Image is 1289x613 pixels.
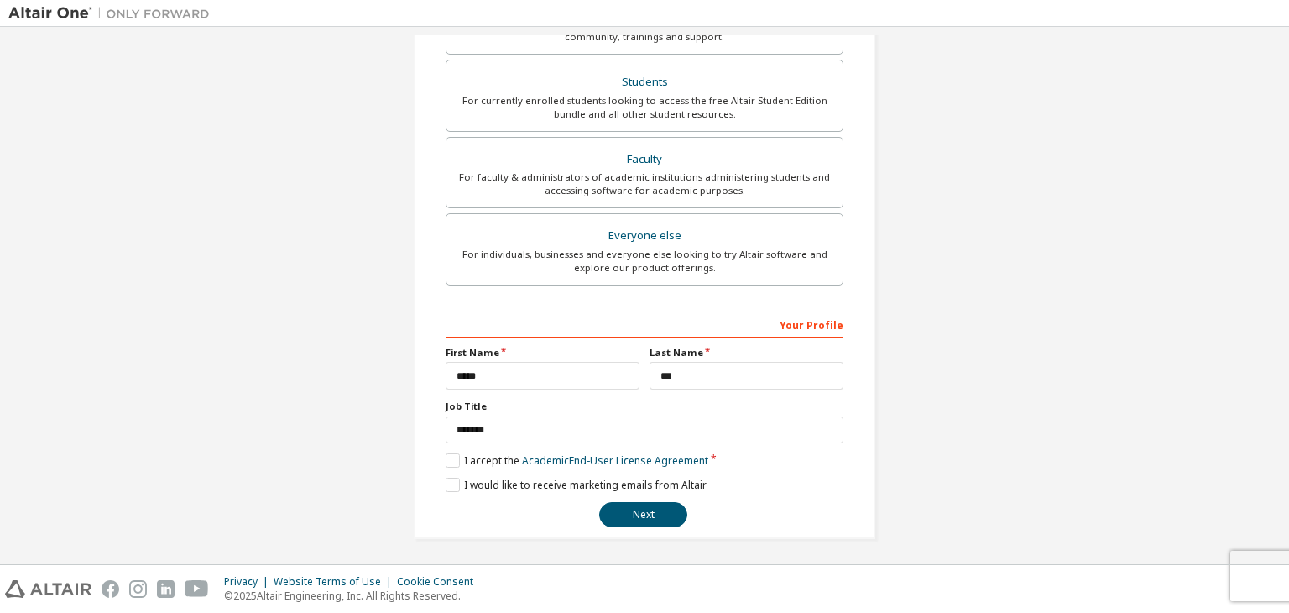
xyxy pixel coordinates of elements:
a: Academic End-User License Agreement [522,453,708,468]
label: I accept the [446,453,708,468]
img: facebook.svg [102,580,119,598]
label: First Name [446,346,639,359]
div: Your Profile [446,311,843,338]
div: Students [457,71,832,94]
div: Everyone else [457,224,832,248]
label: Job Title [446,400,843,413]
div: For faculty & administrators of academic institutions administering students and accessing softwa... [457,170,832,197]
img: linkedin.svg [157,580,175,598]
img: youtube.svg [185,580,209,598]
div: For individuals, businesses and everyone else looking to try Altair software and explore our prod... [457,248,832,275]
div: Cookie Consent [397,575,483,589]
img: instagram.svg [129,580,147,598]
label: Last Name [650,346,843,359]
button: Next [599,502,687,527]
div: Faculty [457,148,832,171]
p: © 2025 Altair Engineering, Inc. All Rights Reserved. [224,589,483,603]
div: Privacy [224,575,274,589]
label: I would like to receive marketing emails from Altair [446,478,707,492]
img: Altair One [8,5,218,22]
div: For currently enrolled students looking to access the free Altair Student Edition bundle and all ... [457,94,832,121]
img: altair_logo.svg [5,580,91,598]
div: Website Terms of Use [274,575,397,589]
